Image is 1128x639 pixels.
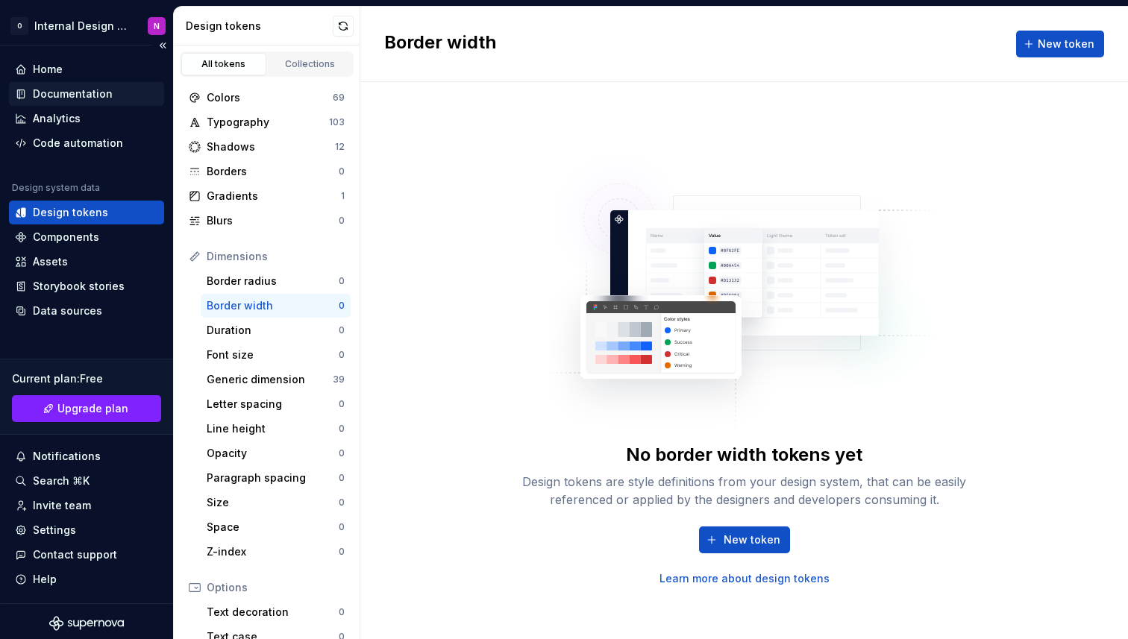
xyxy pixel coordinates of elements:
div: Design system data [12,182,100,194]
div: Design tokens [186,19,333,34]
a: Generic dimension39 [201,368,351,391]
a: Typography103 [183,110,351,134]
a: Border width0 [201,294,351,318]
div: No border width tokens yet [626,443,862,467]
div: Design tokens are style definitions from your design system, that can be easily referenced or app... [506,473,983,509]
a: Space0 [201,515,351,539]
div: Documentation [33,86,113,101]
a: Design tokens [9,201,164,224]
button: New token [1016,31,1104,57]
div: Line height [207,421,339,436]
div: Components [33,230,99,245]
div: Analytics [33,111,81,126]
div: 0 [339,521,345,533]
div: Code automation [33,136,123,151]
a: Borders0 [183,160,351,183]
button: Notifications [9,444,164,468]
div: Opacity [207,446,339,461]
a: Opacity0 [201,441,351,465]
div: Colors [207,90,333,105]
button: Search ⌘K [9,469,164,493]
div: Duration [207,323,339,338]
div: O [10,17,28,35]
div: Z-index [207,544,339,559]
div: Generic dimension [207,372,333,387]
div: Storybook stories [33,279,125,294]
span: New token [724,532,780,547]
a: Home [9,57,164,81]
a: Z-index0 [201,540,351,564]
div: All tokens [187,58,261,70]
div: Invite team [33,498,91,513]
div: 0 [339,497,345,509]
div: 0 [339,546,345,558]
div: Paragraph spacing [207,470,339,485]
div: Help [33,572,57,587]
div: 0 [339,447,345,459]
div: Notifications [33,449,101,464]
div: 0 [339,166,345,177]
div: Border radius [207,274,339,289]
span: Upgrade plan [57,401,128,416]
div: Borders [207,164,339,179]
div: 0 [339,398,345,410]
a: Components [9,225,164,249]
div: N [154,20,160,32]
a: Font size0 [201,343,351,367]
button: Contact support [9,543,164,567]
a: Colors69 [183,86,351,110]
div: Typography [207,115,329,130]
div: 0 [339,472,345,484]
a: Line height0 [201,417,351,441]
div: Border width [207,298,339,313]
a: Assets [9,250,164,274]
div: 0 [339,300,345,312]
svg: Supernova Logo [49,616,124,631]
button: New token [699,526,790,553]
a: Code automation [9,131,164,155]
a: Duration0 [201,318,351,342]
a: Invite team [9,494,164,517]
div: 69 [333,92,345,104]
div: 12 [335,141,345,153]
a: Storybook stories [9,274,164,298]
a: Blurs0 [183,209,351,233]
div: Assets [33,254,68,269]
a: Paragraph spacing0 [201,466,351,490]
a: Text decoration0 [201,600,351,624]
h2: Border width [384,31,497,57]
div: 1 [341,190,345,202]
div: Contact support [33,547,117,562]
div: Size [207,495,339,510]
div: Search ⌘K [33,473,90,488]
div: Shadows [207,139,335,154]
div: Home [33,62,63,77]
button: Help [9,567,164,591]
a: Learn more about design tokens [659,571,830,586]
a: Size0 [201,491,351,514]
div: 0 [339,215,345,227]
a: Upgrade plan [12,395,161,422]
a: Letter spacing0 [201,392,351,416]
div: Font size [207,347,339,362]
div: 0 [339,423,345,435]
div: 0 [339,275,345,287]
a: Documentation [9,82,164,106]
button: Collapse sidebar [152,35,173,56]
a: Gradients1 [183,184,351,208]
div: Settings [33,523,76,538]
div: Options [207,580,345,595]
div: Dimensions [207,249,345,264]
div: 103 [329,116,345,128]
a: Settings [9,518,164,542]
a: Analytics [9,107,164,130]
div: 0 [339,324,345,336]
div: 39 [333,374,345,385]
a: Border radius0 [201,269,351,293]
div: Text decoration [207,605,339,620]
a: Data sources [9,299,164,323]
span: New token [1038,37,1094,51]
a: Shadows12 [183,135,351,159]
div: Design tokens [33,205,108,220]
